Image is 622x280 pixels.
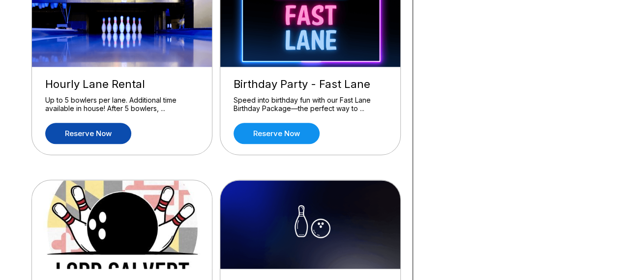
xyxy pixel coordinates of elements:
[220,180,401,269] img: Flashback Friday
[32,180,213,269] img: Friday Frenzy - Laser Lights
[45,78,199,91] div: Hourly Lane Rental
[234,96,387,113] div: Speed into birthday fun with our Fast Lane Birthday Package—the perfect way to ...
[45,96,199,113] div: Up to 5 bowlers per lane. Additional time available in house! After 5 bowlers, ...
[45,123,131,144] a: Reserve now
[234,123,320,144] a: Reserve now
[234,78,387,91] div: Birthday Party - Fast Lane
